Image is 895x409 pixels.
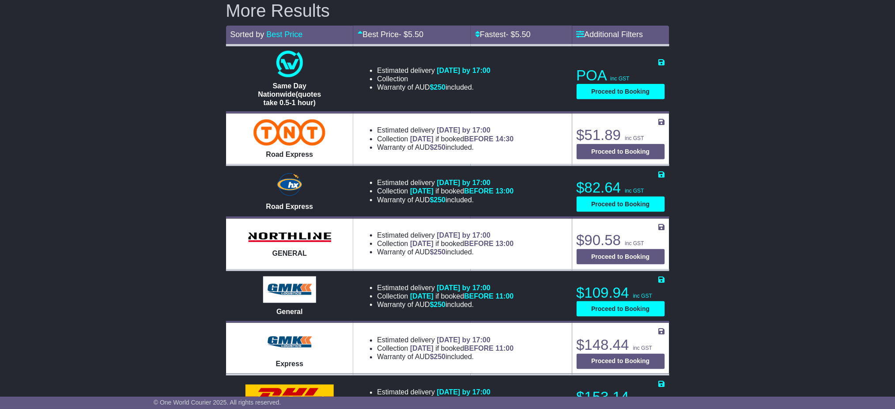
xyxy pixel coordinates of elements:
[496,345,514,352] span: 11:00
[464,135,494,143] span: BEFORE
[496,240,514,247] span: 13:00
[464,187,494,195] span: BEFORE
[377,239,514,248] li: Collection
[377,284,514,292] li: Estimated delivery
[577,337,665,354] p: $148.44
[437,179,491,186] span: [DATE] by 17:00
[410,187,434,195] span: [DATE]
[410,187,514,195] span: if booked
[377,345,514,353] li: Collection
[377,75,491,83] li: Collection
[625,135,644,141] span: inc GST
[437,231,491,239] span: [DATE] by 17:00
[475,30,531,39] a: Fastest- $5.50
[464,292,494,300] span: BEFORE
[430,144,446,151] span: $
[276,360,303,368] span: Express
[358,30,423,39] a: Best Price- $5.50
[496,292,514,300] span: 11:00
[577,30,643,39] a: Additional Filters
[154,399,281,406] span: © One World Courier 2025. All rights reserved.
[434,301,446,308] span: 250
[377,388,514,397] li: Estimated delivery
[625,240,644,246] span: inc GST
[430,248,446,256] span: $
[377,292,514,300] li: Collection
[258,82,321,106] span: Same Day Nationwide(quotes take 0.5-1 hour)
[245,385,334,404] img: DHL: Domestic Express
[430,196,446,204] span: $
[399,30,423,39] span: - $
[577,126,665,144] p: $51.89
[377,336,514,345] li: Estimated delivery
[434,83,446,91] span: 250
[377,196,514,204] li: Warranty of AUD included.
[437,389,491,396] span: [DATE] by 17:00
[377,135,514,143] li: Collection
[577,249,665,265] button: Proceed to Booking
[377,353,514,361] li: Warranty of AUD included.
[577,284,665,302] p: $109.94
[410,240,434,247] span: [DATE]
[377,66,491,75] li: Estimated delivery
[276,51,303,77] img: One World Courier: Same Day Nationwide(quotes take 0.5-1 hour)
[377,143,514,151] li: Warranty of AUD included.
[577,84,665,99] button: Proceed to Booking
[496,135,514,143] span: 14:30
[437,67,491,74] span: [DATE] by 17:00
[377,178,514,187] li: Estimated delivery
[577,301,665,317] button: Proceed to Booking
[611,76,630,82] span: inc GST
[410,135,514,143] span: if booked
[266,203,313,210] span: Road Express
[434,248,446,256] span: 250
[410,292,514,300] span: if booked
[275,171,304,198] img: Hunter Express: Road Express
[410,240,514,247] span: if booked
[226,1,669,20] h2: More Results
[434,353,446,361] span: 250
[625,188,644,194] span: inc GST
[577,144,665,159] button: Proceed to Booking
[377,187,514,195] li: Collection
[464,345,494,352] span: BEFORE
[408,30,423,39] span: 5.50
[263,329,316,356] img: GMK Logistics: Express
[266,151,313,158] span: Road Express
[437,284,491,292] span: [DATE] by 17:00
[245,230,334,245] img: Northline Distribution: GENERAL
[410,292,434,300] span: [DATE]
[577,231,665,249] p: $90.58
[377,126,514,134] li: Estimated delivery
[267,30,303,39] a: Best Price
[577,197,665,212] button: Proceed to Booking
[272,250,307,257] span: GENERAL
[410,345,434,352] span: [DATE]
[437,337,491,344] span: [DATE] by 17:00
[230,30,264,39] span: Sorted by
[506,30,531,39] span: - $
[430,83,446,91] span: $
[377,248,514,256] li: Warranty of AUD included.
[633,293,652,299] span: inc GST
[577,389,665,406] p: $153.14
[464,240,494,247] span: BEFORE
[377,231,514,239] li: Estimated delivery
[434,196,446,204] span: 250
[263,276,316,303] img: GMK Logistics: General
[496,187,514,195] span: 13:00
[410,345,514,352] span: if booked
[515,30,531,39] span: 5.50
[577,67,665,84] p: POA
[410,135,434,143] span: [DATE]
[253,119,325,146] img: TNT Domestic: Road Express
[577,354,665,369] button: Proceed to Booking
[434,144,446,151] span: 250
[377,300,514,309] li: Warranty of AUD included.
[377,83,491,91] li: Warranty of AUD included.
[437,126,491,134] span: [DATE] by 17:00
[430,301,446,308] span: $
[577,179,665,197] p: $82.64
[276,308,303,315] span: General
[430,353,446,361] span: $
